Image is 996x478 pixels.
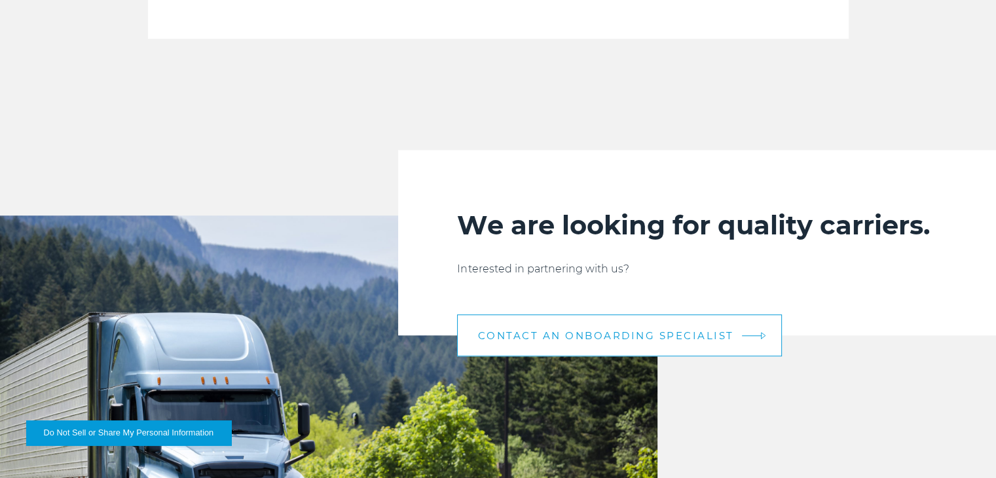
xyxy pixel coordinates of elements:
[457,261,937,277] p: Interested in partnering with us?
[761,332,766,339] img: arrow
[457,314,782,356] a: CONTACT AN ONBOARDING SPECIALIST arrow arrow
[26,420,231,445] button: Do Not Sell or Share My Personal Information
[477,331,733,340] span: CONTACT AN ONBOARDING SPECIALIST
[457,209,937,242] h2: We are looking for quality carriers.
